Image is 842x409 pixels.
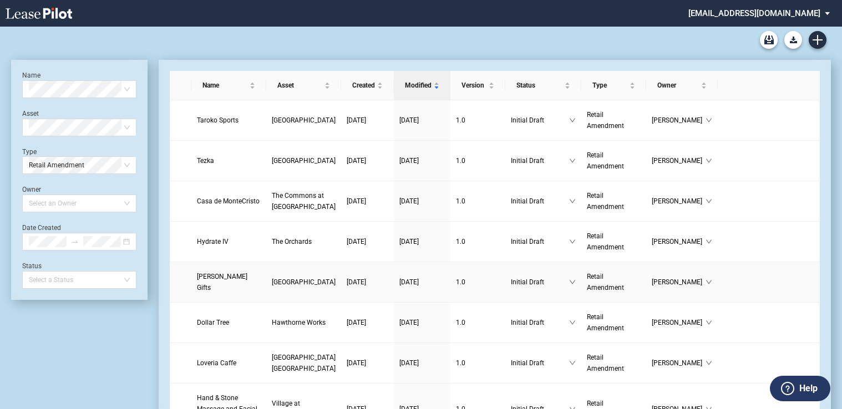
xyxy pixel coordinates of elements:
span: down [569,117,576,124]
span: Version [461,80,486,91]
span: to [71,238,79,246]
span: Initial Draft [511,236,570,247]
span: Retail Amendment [587,232,624,251]
th: Type [581,71,646,100]
a: Retail Amendment [587,231,641,253]
span: The Orchards [272,238,312,246]
a: [GEOGRAPHIC_DATA] [272,277,336,288]
th: Status [505,71,582,100]
span: 1 . 0 [456,238,465,246]
span: [PERSON_NAME] [652,155,706,166]
label: Type [22,148,37,156]
a: [DATE] [399,236,445,247]
th: Asset [266,71,341,100]
a: [DATE] [347,196,388,207]
a: [DATE] [347,357,388,369]
span: down [569,360,576,366]
span: Loveria Caffe [197,359,236,367]
span: Type [592,80,627,91]
span: Tezka [197,157,214,165]
a: Loveria Caffe [197,357,261,369]
a: Create new document [809,31,826,49]
span: down [569,279,576,285]
a: Casa de MonteCristo [197,196,261,207]
label: Name [22,71,40,79]
a: Retail Amendment [587,190,641,212]
label: Owner [22,186,41,193]
span: [DATE] [347,319,366,326]
a: 1.0 [456,196,500,207]
span: Retail Amendment [587,273,624,292]
a: Retail Amendment [587,271,641,293]
span: down [706,319,712,326]
span: Retail Amendment [29,157,130,173]
span: Park North [272,116,336,124]
span: [PERSON_NAME] [652,236,706,247]
a: [PERSON_NAME] Gifts [197,271,261,293]
a: 1.0 [456,357,500,369]
a: [DATE] [347,155,388,166]
span: down [706,238,712,245]
span: down [706,117,712,124]
span: Initial Draft [511,277,570,288]
span: Asset [277,80,322,91]
span: [DATE] [399,319,419,326]
a: [DATE] [347,236,388,247]
span: [DATE] [347,359,366,367]
a: Hawthorne Works [272,317,336,328]
a: 1.0 [456,236,500,247]
span: Retail Amendment [587,151,624,170]
span: 1 . 0 [456,116,465,124]
span: [DATE] [347,116,366,124]
button: Download Blank Form [784,31,802,49]
a: [GEOGRAPHIC_DATA] [272,155,336,166]
span: down [706,198,712,204]
span: Spencer Gifts [197,273,247,292]
span: Initial Draft [511,155,570,166]
a: [DATE] [347,115,388,126]
th: Name [191,71,266,100]
span: The Commons at Town Center [272,192,336,211]
a: [DATE] [399,357,445,369]
a: The Orchards [272,236,336,247]
span: [PERSON_NAME] [652,317,706,328]
span: Initial Draft [511,317,570,328]
span: down [569,319,576,326]
span: down [569,157,576,164]
th: Modified [394,71,450,100]
span: Hydrate IV [197,238,229,246]
span: down [706,157,712,164]
a: [DATE] [399,155,445,166]
span: [DATE] [399,238,419,246]
span: Retail Amendment [587,111,624,130]
span: down [706,279,712,285]
span: [DATE] [399,359,419,367]
span: Hawthorne Works [272,319,326,326]
span: Created [352,80,375,91]
a: [GEOGRAPHIC_DATA] [272,115,336,126]
a: [DATE] [347,277,388,288]
span: 1 . 0 [456,157,465,165]
span: [DATE] [347,197,366,205]
span: down [569,198,576,204]
label: Help [799,381,818,396]
label: Date Created [22,224,61,232]
th: Created [341,71,394,100]
span: swap-right [71,238,79,246]
span: Retail Amendment [587,354,624,372]
span: [DATE] [347,238,366,246]
a: Retail Amendment [587,150,641,172]
span: 1 . 0 [456,197,465,205]
span: Taroko Sports [197,116,239,124]
span: Initial Draft [511,357,570,369]
span: down [569,238,576,245]
span: 1 . 0 [456,319,465,326]
md-menu: Download Blank Form List [781,31,805,49]
a: 1.0 [456,277,500,288]
span: [DATE] [399,116,419,124]
span: 1 . 0 [456,278,465,286]
a: [DATE] [347,317,388,328]
a: [DATE] [399,277,445,288]
span: [DATE] [399,197,419,205]
a: [DATE] [399,115,445,126]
